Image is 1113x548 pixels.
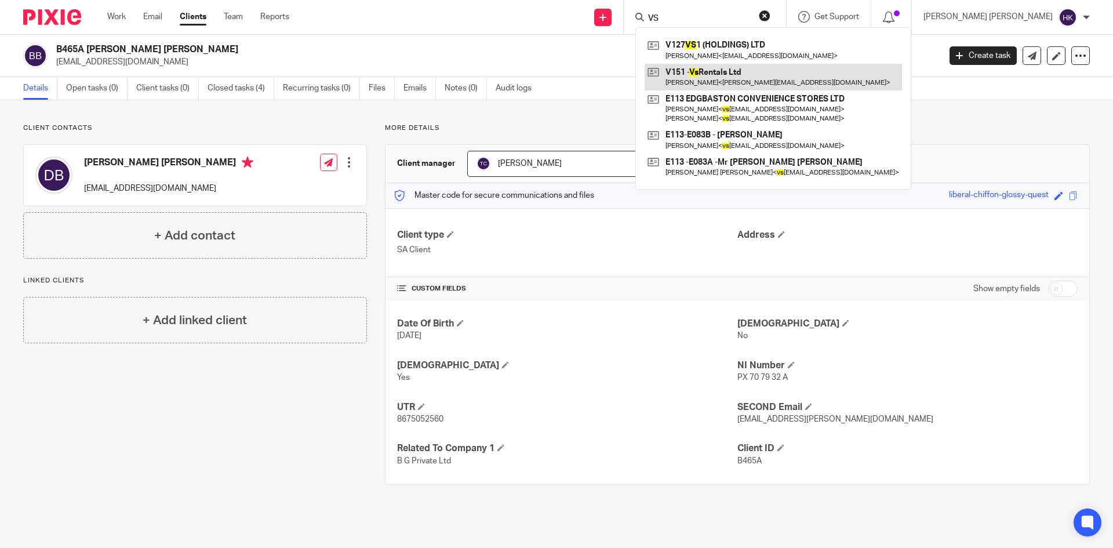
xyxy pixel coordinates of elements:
[397,332,421,340] span: [DATE]
[23,124,367,133] p: Client contacts
[143,11,162,23] a: Email
[394,190,594,201] p: Master code for secure communications and files
[496,77,540,100] a: Audit logs
[208,77,274,100] a: Closed tasks (4)
[814,13,859,21] span: Get Support
[973,283,1040,295] label: Show empty fields
[445,77,487,100] a: Notes (0)
[737,318,1078,330] h4: [DEMOGRAPHIC_DATA]
[385,124,1090,133] p: More details
[397,360,737,372] h4: [DEMOGRAPHIC_DATA]
[143,311,247,329] h4: + Add linked client
[737,457,762,465] span: B465A
[283,77,360,100] a: Recurring tasks (0)
[759,10,770,21] button: Clear
[224,11,243,23] a: Team
[56,56,932,68] p: [EMAIL_ADDRESS][DOMAIN_NAME]
[477,157,490,170] img: svg%3E
[923,11,1053,23] p: [PERSON_NAME] [PERSON_NAME]
[397,457,451,465] span: B G Private Ltd
[397,244,737,256] p: SA Client
[737,415,933,423] span: [EMAIL_ADDRESS][PERSON_NAME][DOMAIN_NAME]
[737,360,1078,372] h4: NI Number
[397,229,737,241] h4: Client type
[136,77,199,100] a: Client tasks (0)
[403,77,436,100] a: Emails
[397,415,443,423] span: 8675052560
[397,318,737,330] h4: Date Of Birth
[737,229,1078,241] h4: Address
[949,189,1049,202] div: liberal-chiffon-glossy-quest
[1059,8,1077,27] img: svg%3E
[23,9,81,25] img: Pixie
[23,43,48,68] img: svg%3E
[397,373,410,382] span: Yes
[84,157,253,171] h4: [PERSON_NAME] [PERSON_NAME]
[23,77,57,100] a: Details
[737,332,748,340] span: No
[950,46,1017,65] a: Create task
[23,276,367,285] p: Linked clients
[737,442,1078,455] h4: Client ID
[260,11,289,23] a: Reports
[397,284,737,293] h4: CUSTOM FIELDS
[737,373,788,382] span: PX 70 79 32 A
[66,77,128,100] a: Open tasks (0)
[242,157,253,168] i: Primary
[647,14,751,24] input: Search
[397,442,737,455] h4: Related To Company 1
[35,157,72,194] img: svg%3E
[498,159,562,168] span: [PERSON_NAME]
[84,183,253,194] p: [EMAIL_ADDRESS][DOMAIN_NAME]
[737,401,1078,413] h4: SECOND Email
[180,11,206,23] a: Clients
[397,158,456,169] h3: Client manager
[154,227,235,245] h4: + Add contact
[56,43,757,56] h2: B465A [PERSON_NAME] [PERSON_NAME]
[369,77,395,100] a: Files
[107,11,126,23] a: Work
[397,401,737,413] h4: UTR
